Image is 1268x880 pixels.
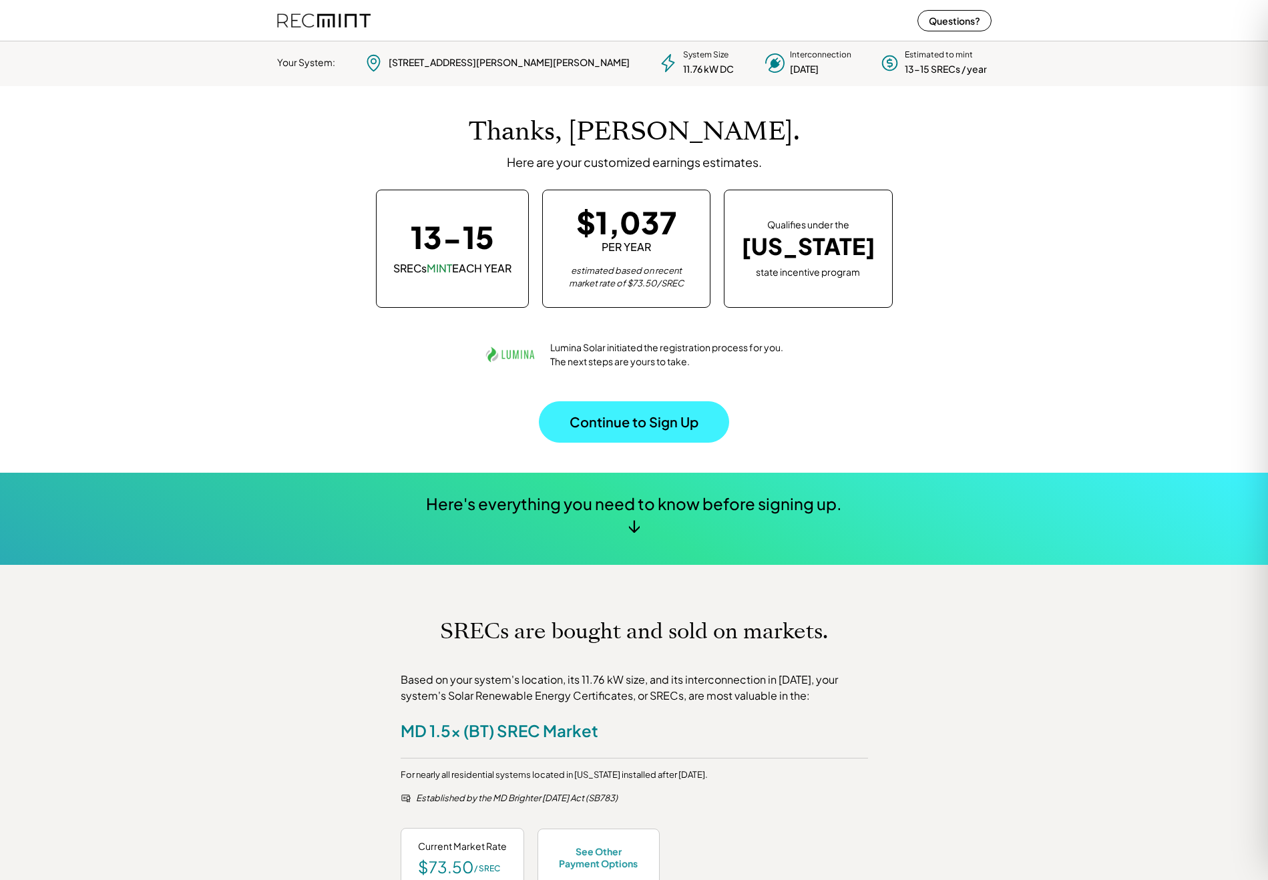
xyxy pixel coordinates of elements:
div: estimated based on recent market rate of $73.50/SREC [560,264,693,290]
font: MINT [427,261,452,275]
div: MD 1.5x (BT) SREC Market [401,720,598,741]
div: state incentive program [756,264,860,279]
img: lumina.png [483,328,537,381]
img: recmint-logotype%403x%20%281%29.jpeg [277,3,371,38]
div: PER YEAR [602,240,651,254]
div: For nearly all residential systems located in [US_STATE] installed after [DATE]. [401,768,708,782]
h1: Thanks, [PERSON_NAME]. [469,116,800,148]
div: Here's everything you need to know before signing up. [426,493,842,515]
div: Based on your system's location, its 11.76 kW size, and its interconnection in [DATE], your syste... [401,672,868,704]
div: See Other Payment Options [555,845,642,869]
button: Questions? [917,10,992,31]
div: ↓ [628,515,640,535]
div: [US_STATE] [741,233,875,260]
div: Established by the MD Brighter [DATE] Act (SB783) [416,792,868,805]
div: [DATE] [790,63,819,76]
div: 11.76 kW DC [683,63,734,76]
div: [STREET_ADDRESS][PERSON_NAME][PERSON_NAME] [389,56,630,69]
div: Lumina Solar initiated the registration process for you. The next steps are yours to take. [550,341,785,369]
div: System Size [683,49,728,61]
div: $1,037 [576,207,676,237]
div: Qualifies under the [767,218,849,232]
div: Interconnection [790,49,851,61]
h1: SRECs are bought and sold on markets. [440,618,828,644]
div: / SREC [474,863,500,875]
div: Estimated to mint [905,49,973,61]
div: Current Market Rate [418,840,507,853]
div: SRECs EACH YEAR [393,261,511,276]
div: 13-15 SRECs / year [905,63,987,76]
button: Continue to Sign Up [539,401,729,443]
div: 13-15 [411,222,494,252]
div: $73.50 [418,859,474,875]
div: Your System: [277,56,335,69]
div: Here are your customized earnings estimates. [507,154,762,170]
